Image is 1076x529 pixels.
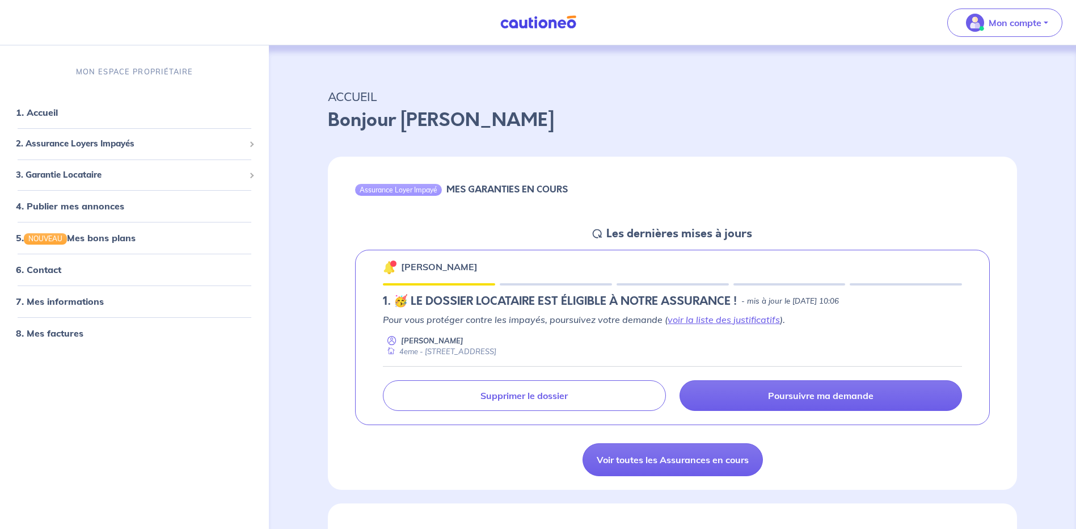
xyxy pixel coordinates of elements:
div: 3. Garantie Locataire [5,164,264,186]
a: 1. Accueil [16,107,58,118]
a: 6. Contact [16,264,61,276]
h5: Les dernières mises à jours [606,227,752,241]
img: illu_account_valid_menu.svg [966,14,984,32]
h6: MES GARANTIES EN COURS [446,184,568,195]
a: voir la liste des justificatifs [668,314,780,325]
button: illu_account_valid_menu.svgMon compte [947,9,1062,37]
img: 🔔 [383,261,396,274]
span: 2. Assurance Loyers Impayés [16,137,244,150]
p: Bonjour [PERSON_NAME] [328,107,1017,134]
a: Poursuivre ma demande [680,380,962,411]
div: 5.NOUVEAUMes bons plans [5,226,264,249]
p: Mon compte [989,16,1041,30]
div: 6. Contact [5,259,264,282]
a: 5.NOUVEAUMes bons plans [16,232,136,243]
p: ACCUEIL [328,86,1017,107]
p: Pour vous protéger contre les impayés, poursuivez votre demande ( ). [383,313,962,326]
a: Supprimer le dossier [383,380,665,411]
a: Voir toutes les Assurances en cours [583,443,763,476]
span: 3. Garantie Locataire [16,169,244,182]
div: Assurance Loyer Impayé [355,184,442,195]
p: Supprimer le dossier [480,390,568,401]
div: 4. Publier mes annonces [5,195,264,217]
p: - mis à jour le [DATE] 10:06 [741,296,839,307]
p: Poursuivre ma demande [768,390,874,401]
a: 7. Mes informations [16,296,104,308]
div: 1. Accueil [5,101,264,124]
p: [PERSON_NAME] [401,260,478,274]
div: 4eme - [STREET_ADDRESS] [383,346,496,357]
p: MON ESPACE PROPRIÉTAIRE [76,66,193,77]
a: 4. Publier mes annonces [16,200,124,212]
div: 8. Mes factures [5,322,264,345]
div: state: ELIGIBILITY-RESULT-IN-PROGRESS, Context: NEW,MAYBE-CERTIFICATE,ALONE,LESSOR-DOCUMENTS [383,295,962,308]
div: 2. Assurance Loyers Impayés [5,133,264,155]
div: 7. Mes informations [5,291,264,313]
p: [PERSON_NAME] [401,335,463,346]
img: Cautioneo [496,15,581,30]
h5: 1.︎ 🥳 LE DOSSIER LOCATAIRE EST ÉLIGIBLE À NOTRE ASSURANCE ! [383,295,737,308]
a: 8. Mes factures [16,328,83,339]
